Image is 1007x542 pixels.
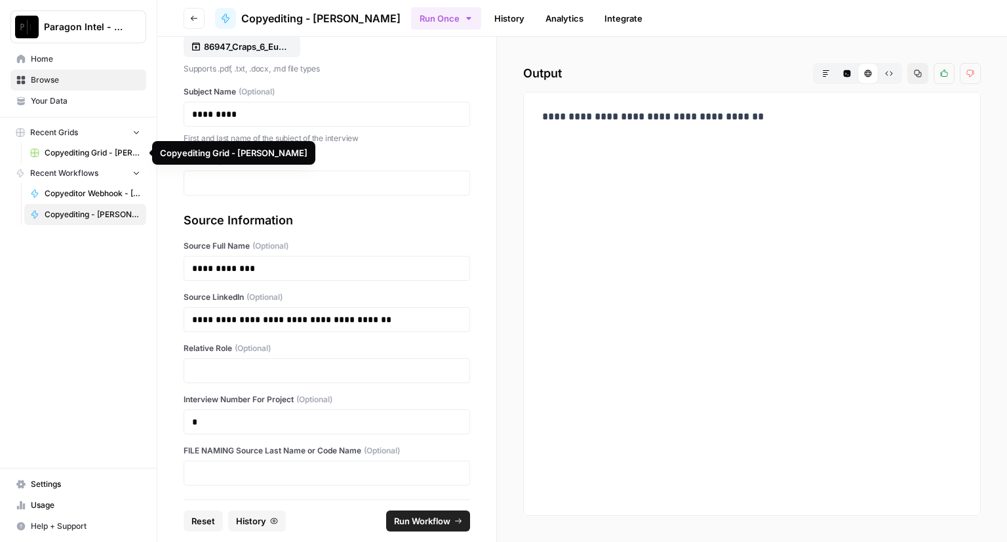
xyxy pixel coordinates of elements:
button: Run Workflow [386,511,470,532]
label: Interview Number For Project [184,394,470,406]
button: Workspace: Paragon Intel - Copyediting [10,10,146,43]
div: Source Information [184,211,470,230]
a: Copyediting Grid - [PERSON_NAME] [24,142,146,163]
span: Paragon Intel - Copyediting [44,20,123,33]
a: Usage [10,495,146,516]
label: FILE NAMING Source Last Name or Code Name [184,445,470,457]
button: Reset [184,511,223,532]
span: (Optional) [252,240,288,252]
button: Run Once [411,7,481,30]
a: Copyeditor Webhook - [PERSON_NAME] [24,183,146,204]
a: Your Data [10,91,146,112]
a: Copyediting - [PERSON_NAME] [215,8,401,29]
a: Home [10,49,146,70]
span: (Optional) [296,394,332,406]
h2: Output [523,63,981,84]
button: Help + Support [10,516,146,537]
p: Supports .pdf, .txt, .docx, .md file types [184,62,470,75]
span: Browse [31,74,140,86]
span: Run Workflow [394,514,450,528]
span: Usage [31,499,140,511]
span: Home [31,53,140,65]
a: History [486,8,532,29]
p: 86947_Craps_6_Euwing.docx [204,40,288,53]
span: (Optional) [235,343,271,354]
a: Settings [10,474,146,495]
img: Paragon Intel - Copyediting Logo [15,15,39,39]
span: Reset [191,514,215,528]
span: Settings [31,478,140,490]
span: Copyeditor Webhook - [PERSON_NAME] [45,188,140,199]
a: Copyediting - [PERSON_NAME] [24,204,146,225]
span: Copyediting Grid - [PERSON_NAME] [45,147,140,159]
button: Recent Workflows [10,163,146,183]
label: Source Full Name [184,240,470,252]
button: History [228,511,286,532]
span: Your Data [31,95,140,107]
span: (Optional) [239,86,275,98]
span: Copyediting - [PERSON_NAME] [45,209,140,220]
span: Copyediting - [PERSON_NAME] [241,10,401,26]
button: Recent Grids [10,123,146,142]
div: Copyediting Grid - [PERSON_NAME] [160,146,307,159]
label: Source LinkedIn [184,291,470,303]
button: 86947_Craps_6_Euwing.docx [184,36,300,57]
span: History [236,514,266,528]
label: Subject Name [184,86,470,98]
a: Analytics [538,8,591,29]
span: Help + Support [31,520,140,532]
a: Browse [10,70,146,91]
span: (Optional) [247,291,283,303]
label: Ticker [184,155,470,167]
span: Recent Grids [30,127,78,138]
a: Integrate [597,8,650,29]
span: Recent Workflows [30,167,98,179]
span: (Optional) [364,445,400,457]
p: First and last name of the subject of the interview [184,132,470,145]
label: Relative Role [184,343,470,354]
